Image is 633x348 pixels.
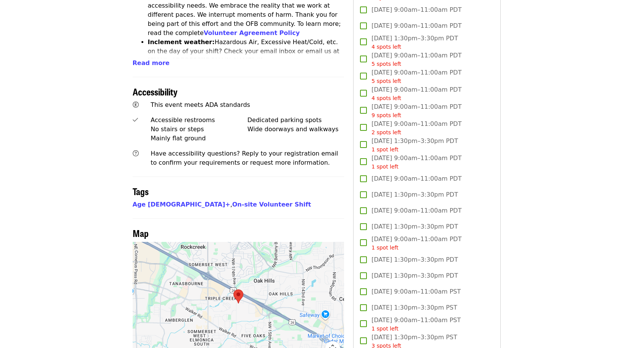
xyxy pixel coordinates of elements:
[133,201,230,208] a: Age [DEMOGRAPHIC_DATA]+
[151,116,247,125] div: Accessible restrooms
[371,271,458,280] span: [DATE] 1:30pm–3:30pm PDT
[371,78,401,84] span: 5 spots left
[204,29,300,37] a: Volunteer Agreement Policy
[133,85,178,98] span: Accessibility
[133,101,139,108] i: universal-access icon
[371,235,462,252] span: [DATE] 9:00am–11:00am PDT
[371,206,462,215] span: [DATE] 9:00am–11:00am PDT
[371,174,462,183] span: [DATE] 9:00am–11:00am PDT
[371,51,462,68] span: [DATE] 9:00am–11:00am PDT
[371,85,462,102] span: [DATE] 9:00am–11:00am PDT
[151,134,247,143] div: Mainly flat ground
[148,38,215,46] strong: Inclement weather:
[371,119,462,137] span: [DATE] 9:00am–11:00am PDT
[133,201,232,208] span: ,
[371,245,398,251] span: 1 spot left
[133,59,170,68] button: Read more
[371,102,462,119] span: [DATE] 9:00am–11:00am PDT
[371,303,457,312] span: [DATE] 1:30pm–3:30pm PST
[133,226,149,240] span: Map
[151,125,247,134] div: No stairs or steps
[371,316,461,333] span: [DATE] 9:00am–11:00am PST
[371,326,398,332] span: 1 spot left
[247,116,344,125] div: Dedicated parking spots
[371,164,398,170] span: 1 spot left
[133,59,170,67] span: Read more
[371,255,458,264] span: [DATE] 1:30pm–3:30pm PDT
[371,287,461,296] span: [DATE] 9:00am–11:00am PST
[371,146,398,153] span: 1 spot left
[133,184,149,198] span: Tags
[371,68,462,85] span: [DATE] 9:00am–11:00am PDT
[371,61,401,67] span: 5 spots left
[371,5,462,14] span: [DATE] 9:00am–11:00am PDT
[371,129,401,135] span: 2 spots left
[371,34,458,51] span: [DATE] 1:30pm–3:30pm PDT
[371,21,462,30] span: [DATE] 9:00am–11:00am PDT
[151,150,338,166] span: Have accessibility questions? Reply to your registration email to confirm your requirements or re...
[371,44,401,50] span: 4 spots left
[371,112,401,118] span: 9 spots left
[247,125,344,134] div: Wide doorways and walkways
[371,190,458,199] span: [DATE] 1:30pm–3:30pm PDT
[148,38,344,83] li: Hazardous Air, Excessive Heat/Cold, etc. on the day of your shift? Check your email inbox or emai...
[133,116,138,124] i: check icon
[371,95,401,101] span: 4 spots left
[133,150,139,157] i: question-circle icon
[151,101,250,108] span: This event meets ADA standards
[232,201,311,208] a: On-site Volunteer Shift
[371,137,458,154] span: [DATE] 1:30pm–3:30pm PDT
[371,154,462,171] span: [DATE] 9:00am–11:00am PDT
[371,222,458,231] span: [DATE] 1:30pm–3:30pm PDT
